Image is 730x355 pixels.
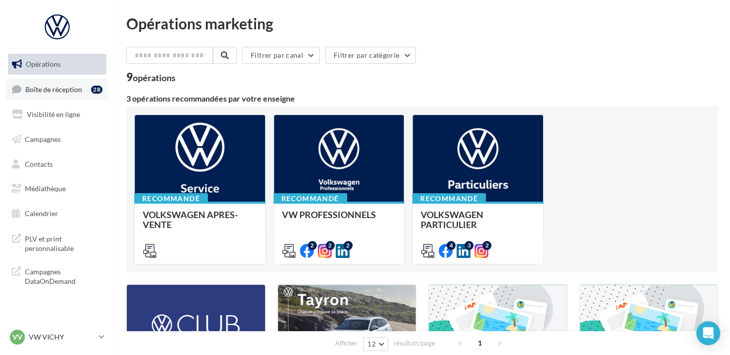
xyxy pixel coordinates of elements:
span: 1 [472,335,488,351]
span: Opérations [26,60,61,68]
span: Calendrier [25,209,58,218]
a: Boîte de réception28 [6,79,108,100]
div: 3 opérations recommandées par votre enseigne [126,95,718,103]
a: Campagnes [6,129,108,150]
div: 2 [344,241,353,250]
span: VOLKSWAGEN PARTICULIER [421,209,483,230]
span: Contacts [25,159,53,168]
div: 2 [308,241,317,250]
div: opérations [133,73,176,82]
span: résultats/page [394,339,435,348]
span: VW PROFESSIONNELS [282,209,376,220]
span: VV [12,332,22,342]
a: PLV et print personnalisable [6,228,108,257]
p: VW VICHY [29,332,95,342]
div: Open Intercom Messenger [696,321,720,345]
div: 2 [482,241,491,250]
button: Filtrer par canal [242,47,320,64]
div: 2 [326,241,335,250]
div: 3 [464,241,473,250]
span: PLV et print personnalisable [25,232,102,253]
div: Recommandé [412,193,486,204]
button: 12 [363,337,388,351]
a: Visibilité en ligne [6,104,108,125]
div: Recommandé [274,193,347,204]
span: Boîte de réception [25,85,82,93]
div: Opérations marketing [126,16,718,31]
span: 12 [367,340,376,348]
span: Campagnes DataOnDemand [25,265,102,286]
span: VOLKSWAGEN APRES-VENTE [143,209,238,230]
a: Opérations [6,54,108,75]
span: Campagnes [25,135,61,143]
span: Médiathèque [25,184,66,193]
div: 9 [126,72,176,83]
a: Calendrier [6,203,108,224]
button: Filtrer par catégorie [325,47,416,64]
a: Médiathèque [6,178,108,199]
span: Afficher [335,339,358,348]
a: VV VW VICHY [8,328,106,347]
div: 28 [91,86,102,94]
a: Contacts [6,154,108,175]
span: Visibilité en ligne [27,110,80,118]
div: Recommandé [134,193,208,204]
div: 4 [447,241,456,250]
a: Campagnes DataOnDemand [6,261,108,290]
